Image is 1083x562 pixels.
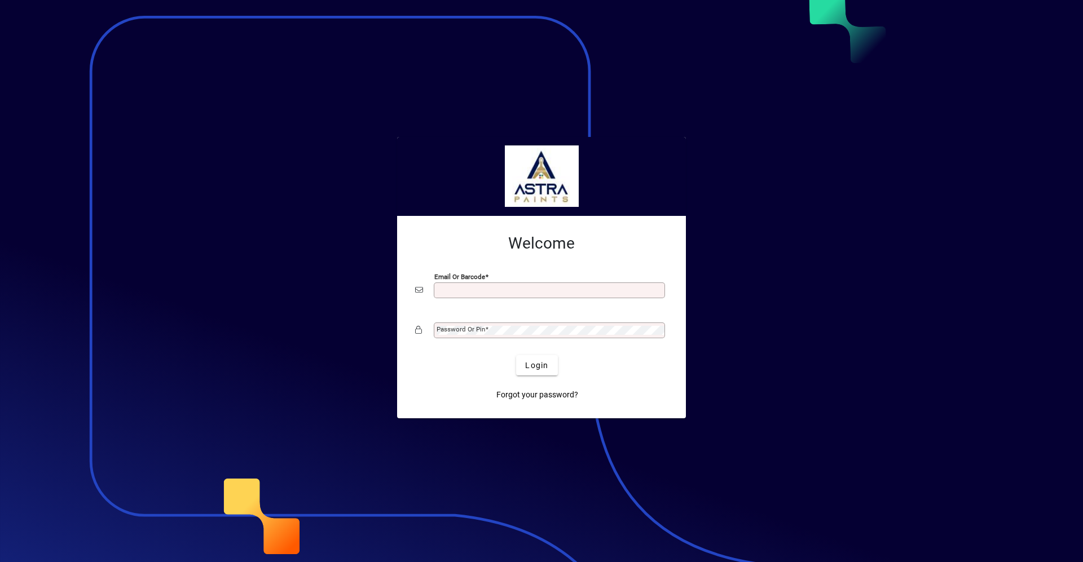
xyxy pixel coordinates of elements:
[415,234,668,253] h2: Welcome
[516,355,557,375] button: Login
[434,273,485,281] mat-label: Email or Barcode
[492,384,583,405] a: Forgot your password?
[496,389,578,401] span: Forgot your password?
[525,360,548,371] span: Login
[437,325,485,333] mat-label: Password or Pin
